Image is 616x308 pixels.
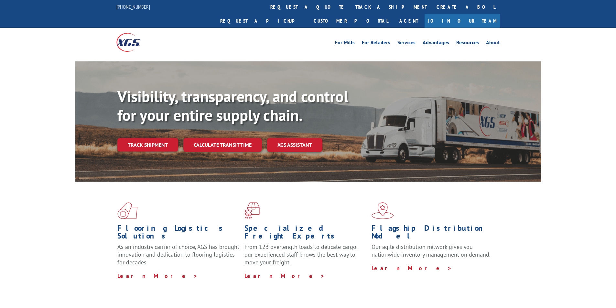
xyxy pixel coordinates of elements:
span: As an industry carrier of choice, XGS has brought innovation and dedication to flooring logistics... [117,243,239,266]
a: Join Our Team [425,14,500,28]
img: xgs-icon-total-supply-chain-intelligence-red [117,202,137,219]
a: Learn More > [244,272,325,280]
img: xgs-icon-focused-on-flooring-red [244,202,260,219]
a: Agent [393,14,425,28]
h1: Flagship Distribution Model [372,224,494,243]
a: Customer Portal [309,14,393,28]
a: For Retailers [362,40,390,47]
a: Request a pickup [215,14,309,28]
img: xgs-icon-flagship-distribution-model-red [372,202,394,219]
a: Learn More > [372,264,452,272]
b: Visibility, transparency, and control for your entire supply chain. [117,86,348,125]
a: XGS ASSISTANT [267,138,322,152]
a: [PHONE_NUMBER] [116,4,150,10]
a: Advantages [423,40,449,47]
a: Services [397,40,416,47]
a: Resources [456,40,479,47]
span: Our agile distribution network gives you nationwide inventory management on demand. [372,243,491,258]
h1: Flooring Logistics Solutions [117,224,240,243]
h1: Specialized Freight Experts [244,224,367,243]
a: Calculate transit time [183,138,262,152]
a: Learn More > [117,272,198,280]
p: From 123 overlength loads to delicate cargo, our experienced staff knows the best way to move you... [244,243,367,272]
a: Track shipment [117,138,178,152]
a: For Mills [335,40,355,47]
a: About [486,40,500,47]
